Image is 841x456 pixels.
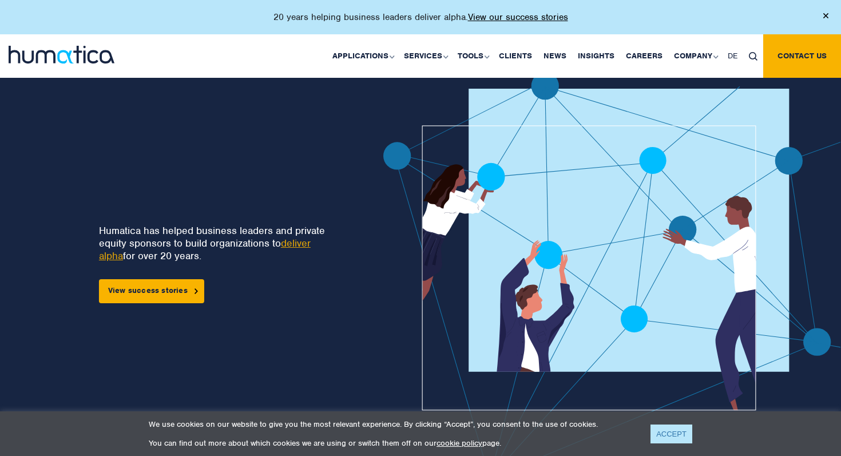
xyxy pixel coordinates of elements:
a: Tools [452,34,493,78]
p: 20 years helping business leaders deliver alpha. [273,11,568,23]
img: logo [9,46,114,64]
span: DE [728,51,737,61]
img: search_icon [749,52,757,61]
a: Clients [493,34,538,78]
a: News [538,34,572,78]
a: Insights [572,34,620,78]
a: deliver alpha [99,237,311,262]
a: Contact us [763,34,841,78]
a: View our success stories [468,11,568,23]
a: Services [398,34,452,78]
p: You can find out more about which cookies we are using or switch them off on our page. [149,438,636,448]
a: Applications [327,34,398,78]
p: Humatica has helped business leaders and private equity sponsors to build organizations to for ov... [99,224,345,262]
a: cookie policy [437,438,482,448]
p: We use cookies on our website to give you the most relevant experience. By clicking “Accept”, you... [149,419,636,429]
img: arrowicon [195,288,198,294]
a: ACCEPT [650,425,692,443]
a: DE [722,34,743,78]
a: Company [668,34,722,78]
a: Careers [620,34,668,78]
a: View success stories [99,279,204,303]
